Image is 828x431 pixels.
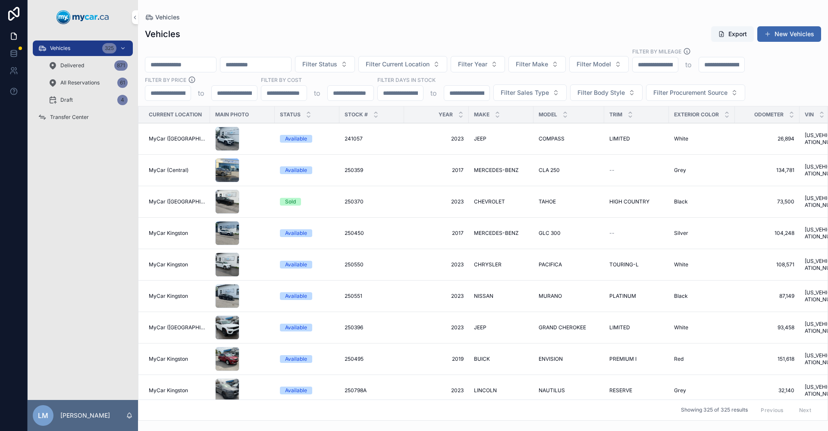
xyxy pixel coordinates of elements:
[539,261,562,268] span: PACIFICA
[474,387,528,394] a: LINCOLN
[539,261,599,268] a: PACIFICA
[474,230,528,237] a: MERCEDES-BENZ
[345,293,399,300] a: 250551
[261,76,302,84] label: FILTER BY COST
[149,261,188,268] span: MyCar Kingston
[674,356,730,362] a: Red
[280,111,301,118] span: Status
[285,355,307,363] div: Available
[117,78,128,88] div: 61
[674,135,730,142] a: White
[674,293,688,300] span: Black
[674,230,688,237] span: Silver
[539,230,599,237] a: GLC 300
[474,111,489,118] span: Make
[674,261,730,268] a: White
[149,387,188,394] span: MyCar Kingston
[474,356,490,362] span: BUICK
[501,88,549,97] span: Filter Sales Type
[50,45,70,52] span: Vehicles
[609,167,615,174] span: --
[149,356,188,362] span: MyCar Kingston
[409,293,464,300] a: 2023
[539,198,556,205] span: TAHOE
[539,198,599,205] a: TAHOE
[539,135,565,142] span: COMPASS
[740,356,794,362] a: 151,618
[474,230,519,237] span: MERCEDES-BENZ
[609,261,664,268] a: TOURING-L
[474,198,505,205] span: CHEVROLET
[740,135,794,142] a: 26,894
[280,198,334,206] a: Sold
[539,111,557,118] span: Model
[345,261,399,268] a: 250550
[740,167,794,174] a: 134,781
[60,79,100,86] span: All Reservations
[740,324,794,331] a: 93,458
[674,167,730,174] a: Grey
[439,111,453,118] span: Year
[409,135,464,142] span: 2023
[145,13,180,22] a: Vehicles
[280,292,334,300] a: Available
[345,356,399,362] a: 250495
[458,60,487,69] span: Filter Year
[345,261,364,268] span: 250550
[149,387,205,394] a: MyCar Kingston
[149,135,205,142] a: MyCar ([GEOGRAPHIC_DATA])
[539,293,599,300] a: MURANO
[345,356,364,362] span: 250495
[43,92,133,108] a: Draft4
[280,355,334,363] a: Available
[345,230,364,237] span: 250450
[409,387,464,394] a: 2023
[377,76,436,84] label: Filter Days In Stock
[215,111,249,118] span: Main Photo
[474,198,528,205] a: CHEVROLET
[60,411,110,420] p: [PERSON_NAME]
[609,135,630,142] span: LIMITED
[345,324,399,331] a: 250396
[345,198,364,205] span: 250370
[539,324,599,331] a: GRAND CHEROKEE
[609,111,622,118] span: Trim
[609,198,664,205] a: HIGH COUNTRY
[539,167,560,174] span: CLA 250
[493,84,567,101] button: Select Button
[409,261,464,268] a: 2023
[674,261,688,268] span: White
[740,293,794,300] span: 87,149
[366,60,430,69] span: Filter Current Location
[409,230,464,237] a: 2017
[674,387,730,394] a: Grey
[409,167,464,174] span: 2017
[609,198,649,205] span: HIGH COUNTRY
[149,324,205,331] a: MyCar ([GEOGRAPHIC_DATA])
[577,60,611,69] span: Filter Model
[28,34,138,136] div: scrollable content
[674,135,688,142] span: White
[43,58,133,73] a: Delivered871
[609,230,615,237] span: --
[740,261,794,268] a: 108,571
[757,26,821,42] button: New Vehicles
[280,324,334,331] a: Available
[409,356,464,362] span: 2019
[285,166,307,174] div: Available
[740,198,794,205] span: 73,500
[345,293,362,300] span: 250551
[740,387,794,394] a: 32,140
[409,324,464,331] a: 2023
[280,166,334,174] a: Available
[149,230,188,237] span: MyCar Kingston
[149,293,188,300] span: MyCar Kingston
